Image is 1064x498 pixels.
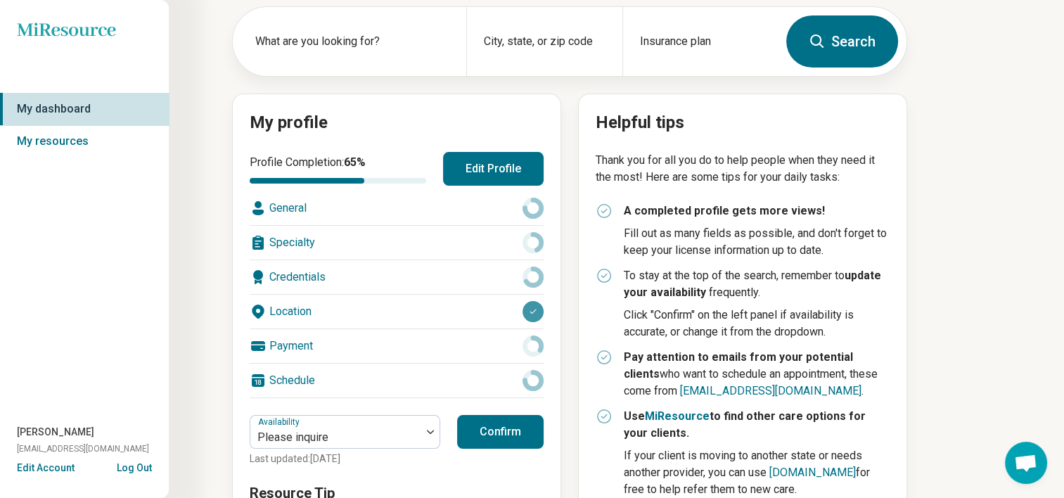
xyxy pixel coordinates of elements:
[624,409,866,440] strong: Use to find other care options for your clients.
[624,204,825,217] strong: A completed profile gets more views!
[17,425,94,440] span: [PERSON_NAME]
[1005,442,1047,484] div: Open chat
[250,452,440,466] p: Last updated: [DATE]
[443,152,544,186] button: Edit Profile
[624,307,890,340] p: Click "Confirm" on the left panel if availability is accurate, or change it from the dropdown.
[624,350,853,381] strong: Pay attention to emails from your potential clients
[769,466,856,479] a: [DOMAIN_NAME]
[457,415,544,449] button: Confirm
[258,417,302,427] label: Availability
[645,409,710,423] a: MiResource
[624,225,890,259] p: Fill out as many fields as possible, and don't forget to keep your license information up to date.
[250,364,544,397] div: Schedule
[596,152,890,186] p: Thank you for all you do to help people when they need it the most! Here are some tips for your d...
[624,267,890,301] p: To stay at the top of the search, remember to frequently.
[624,349,890,400] p: who want to schedule an appointment, these come from .
[250,154,426,184] div: Profile Completion:
[250,295,544,328] div: Location
[255,33,449,50] label: What are you looking for?
[117,461,152,472] button: Log Out
[344,155,366,169] span: 65 %
[250,111,544,135] h2: My profile
[250,260,544,294] div: Credentials
[596,111,890,135] h2: Helpful tips
[624,447,890,498] p: If your client is moving to another state or needs another provider, you can use for free to help...
[786,15,898,68] button: Search
[680,384,861,397] a: [EMAIL_ADDRESS][DOMAIN_NAME]
[17,461,75,475] button: Edit Account
[250,329,544,363] div: Payment
[250,191,544,225] div: General
[250,226,544,260] div: Specialty
[17,442,149,455] span: [EMAIL_ADDRESS][DOMAIN_NAME]
[624,269,881,299] strong: update your availability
